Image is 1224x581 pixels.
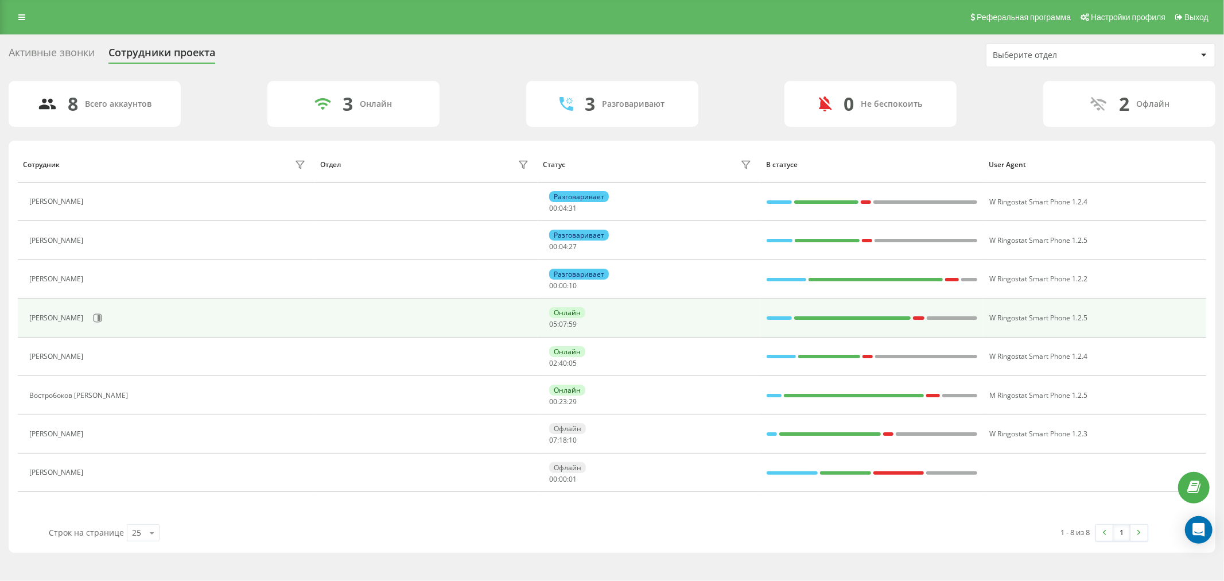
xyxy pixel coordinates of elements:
div: Выберите отдел [993,51,1130,60]
div: Разговаривает [549,230,609,241]
span: 05 [549,319,557,329]
span: Реферальная программа [977,13,1071,22]
div: 2 [1120,93,1130,115]
div: [PERSON_NAME] [29,353,86,361]
span: 00 [559,281,567,290]
span: 18 [559,435,567,445]
div: [PERSON_NAME] [29,275,86,283]
a: 1 [1113,525,1130,541]
span: 00 [549,397,557,406]
div: 1 - 8 из 8 [1061,526,1090,538]
div: : : [549,204,577,212]
span: Строк на странице [49,527,124,538]
div: : : [549,243,577,251]
span: 05 [569,358,577,368]
div: [PERSON_NAME] [29,237,86,245]
div: Онлайн [549,346,585,357]
div: Активные звонки [9,47,95,64]
span: 00 [549,474,557,484]
div: Онлайн [549,385,585,396]
span: 59 [569,319,577,329]
div: Статус [543,161,565,169]
div: : : [549,282,577,290]
span: 00 [559,474,567,484]
div: Разговаривает [549,191,609,202]
div: [PERSON_NAME] [29,468,86,477]
div: : : [549,436,577,444]
span: M Ringostat Smart Phone 1.2.5 [990,390,1088,400]
span: 23 [559,397,567,406]
div: В статусе [766,161,978,169]
span: 04 [559,242,567,251]
div: 0 [844,93,854,115]
div: [PERSON_NAME] [29,314,86,322]
span: Выход [1184,13,1209,22]
span: 00 [549,203,557,213]
span: 07 [549,435,557,445]
span: W Ringostat Smart Phone 1.2.4 [990,351,1088,361]
span: 01 [569,474,577,484]
span: 27 [569,242,577,251]
div: [PERSON_NAME] [29,197,86,206]
div: Сотрудник [23,161,60,169]
div: 25 [132,527,141,539]
div: Разговаривают [602,99,665,109]
span: 10 [569,281,577,290]
div: 3 [343,93,353,115]
span: 31 [569,203,577,213]
div: 8 [68,93,79,115]
span: 00 [549,242,557,251]
span: W Ringostat Smart Phone 1.2.2 [990,274,1088,284]
div: Разговаривает [549,269,609,280]
span: 00 [549,281,557,290]
span: 10 [569,435,577,445]
div: Офлайн [1137,99,1170,109]
div: Офлайн [549,462,586,473]
div: Open Intercom Messenger [1185,516,1213,544]
span: W Ringostat Smart Phone 1.2.4 [990,197,1088,207]
span: W Ringostat Smart Phone 1.2.5 [990,235,1088,245]
div: Онлайн [360,99,392,109]
span: 04 [559,203,567,213]
div: : : [549,359,577,367]
div: 3 [585,93,595,115]
span: 02 [549,358,557,368]
div: : : [549,475,577,483]
div: Офлайн [549,423,586,434]
div: Всего аккаунтов [86,99,152,109]
div: : : [549,398,577,406]
span: W Ringostat Smart Phone 1.2.5 [990,313,1088,323]
div: Востробоков [PERSON_NAME] [29,392,131,400]
span: 07 [559,319,567,329]
div: : : [549,320,577,328]
span: 29 [569,397,577,406]
span: Настройки профиля [1091,13,1165,22]
div: [PERSON_NAME] [29,430,86,438]
div: Не беспокоить [861,99,922,109]
div: Отдел [320,161,341,169]
div: User Agent [989,161,1200,169]
div: Сотрудники проекта [108,47,215,64]
div: Онлайн [549,307,585,318]
span: 40 [559,358,567,368]
span: W Ringostat Smart Phone 1.2.3 [990,429,1088,439]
